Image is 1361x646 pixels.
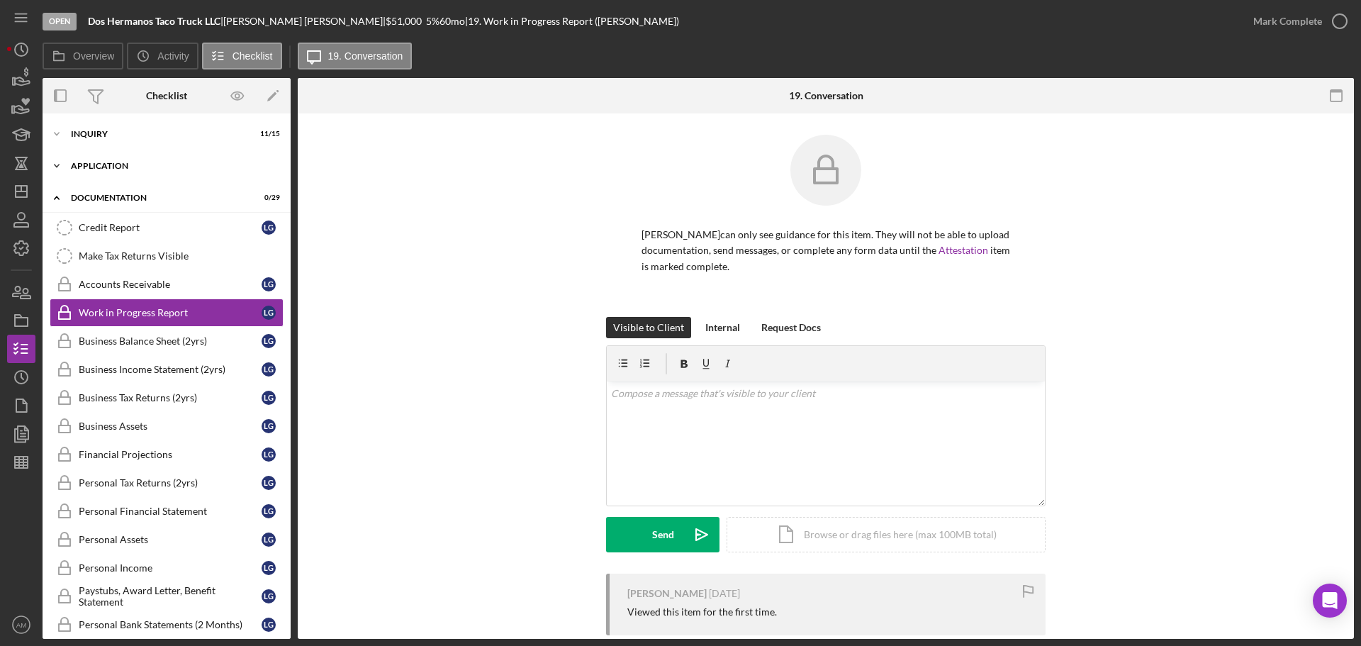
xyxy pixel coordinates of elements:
[262,362,276,377] div: L G
[202,43,282,69] button: Checklist
[79,421,262,432] div: Business Assets
[262,476,276,490] div: L G
[79,335,262,347] div: Business Balance Sheet (2yrs)
[71,162,273,170] div: Application
[43,43,123,69] button: Overview
[16,621,26,629] text: AM
[233,50,273,62] label: Checklist
[652,517,674,552] div: Send
[79,279,262,290] div: Accounts Receivable
[262,561,276,575] div: L G
[50,440,284,469] a: Financial ProjectionsLG
[262,504,276,518] div: L G
[71,194,245,202] div: Documentation
[254,130,280,138] div: 11 / 15
[262,533,276,547] div: L G
[50,327,284,355] a: Business Balance Sheet (2yrs)LG
[386,15,422,27] span: $51,000
[50,611,284,639] a: Personal Bank Statements (2 Months)LG
[43,13,77,30] div: Open
[50,270,284,299] a: Accounts ReceivableLG
[606,317,691,338] button: Visible to Client
[627,606,777,618] div: Viewed this item for the first time.
[79,619,262,630] div: Personal Bank Statements (2 Months)
[79,392,262,403] div: Business Tax Returns (2yrs)
[88,15,220,27] b: Dos Hermanos Taco Truck LLC
[939,244,988,256] a: Attestation
[709,588,740,599] time: 2025-08-11 19:50
[50,497,284,525] a: Personal Financial StatementLG
[79,506,262,517] div: Personal Financial Statement
[262,447,276,462] div: L G
[50,412,284,440] a: Business AssetsLG
[613,317,684,338] div: Visible to Client
[262,277,276,291] div: L G
[789,90,863,101] div: 19. Conversation
[50,299,284,327] a: Work in Progress ReportLG
[50,242,284,270] a: Make Tax Returns Visible
[50,554,284,582] a: Personal IncomeLG
[7,611,35,639] button: AM
[426,16,439,27] div: 5 %
[157,50,189,62] label: Activity
[262,391,276,405] div: L G
[223,16,386,27] div: [PERSON_NAME] [PERSON_NAME] |
[79,307,262,318] div: Work in Progress Report
[146,90,187,101] div: Checklist
[127,43,198,69] button: Activity
[50,582,284,611] a: Paystubs, Award Letter, Benefit StatementLG
[1239,7,1354,35] button: Mark Complete
[606,517,719,552] button: Send
[254,194,280,202] div: 0 / 29
[698,317,747,338] button: Internal
[642,227,1010,274] p: [PERSON_NAME] can only see guidance for this item. They will not be able to upload documentation,...
[262,618,276,632] div: L G
[761,317,821,338] div: Request Docs
[73,50,114,62] label: Overview
[79,449,262,460] div: Financial Projections
[262,334,276,348] div: L G
[50,355,284,384] a: Business Income Statement (2yrs)LG
[465,16,679,27] div: | 19. Work in Progress Report ([PERSON_NAME])
[79,585,262,608] div: Paystubs, Award Letter, Benefit Statement
[705,317,740,338] div: Internal
[328,50,403,62] label: 19. Conversation
[79,534,262,545] div: Personal Assets
[50,384,284,412] a: Business Tax Returns (2yrs)LG
[1253,7,1322,35] div: Mark Complete
[262,419,276,433] div: L G
[50,213,284,242] a: Credit ReportLG
[79,250,283,262] div: Make Tax Returns Visible
[298,43,413,69] button: 19. Conversation
[754,317,828,338] button: Request Docs
[262,221,276,235] div: L G
[88,16,223,27] div: |
[71,130,245,138] div: Inquiry
[79,562,262,574] div: Personal Income
[627,588,707,599] div: [PERSON_NAME]
[439,16,465,27] div: 60 mo
[79,222,262,233] div: Credit Report
[262,306,276,320] div: L G
[50,525,284,554] a: Personal AssetsLG
[50,469,284,497] a: Personal Tax Returns (2yrs)LG
[79,477,262,489] div: Personal Tax Returns (2yrs)
[79,364,262,375] div: Business Income Statement (2yrs)
[1313,584,1347,618] div: Open Intercom Messenger
[262,589,276,603] div: L G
